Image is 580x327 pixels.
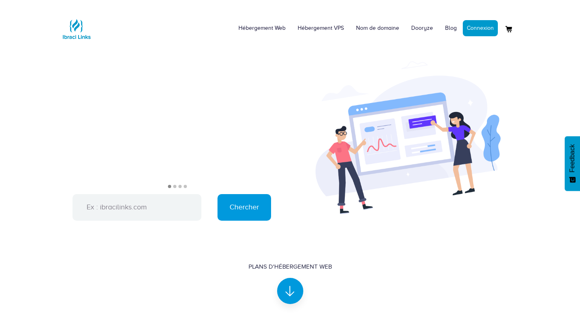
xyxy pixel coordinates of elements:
[569,144,576,172] span: Feedback
[60,6,93,45] a: Logo Ibraci Links
[249,263,332,297] a: Plans d'hébergement Web
[217,194,271,221] input: Chercher
[463,20,498,36] a: Connexion
[350,16,405,40] a: Nom de domaine
[565,136,580,191] button: Feedback - Afficher l’enquête
[405,16,439,40] a: Dooryze
[72,194,201,221] input: Ex : ibracilinks.com
[439,16,463,40] a: Blog
[232,16,292,40] a: Hébergement Web
[60,13,93,45] img: Logo Ibraci Links
[249,263,332,271] div: Plans d'hébergement Web
[292,16,350,40] a: Hébergement VPS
